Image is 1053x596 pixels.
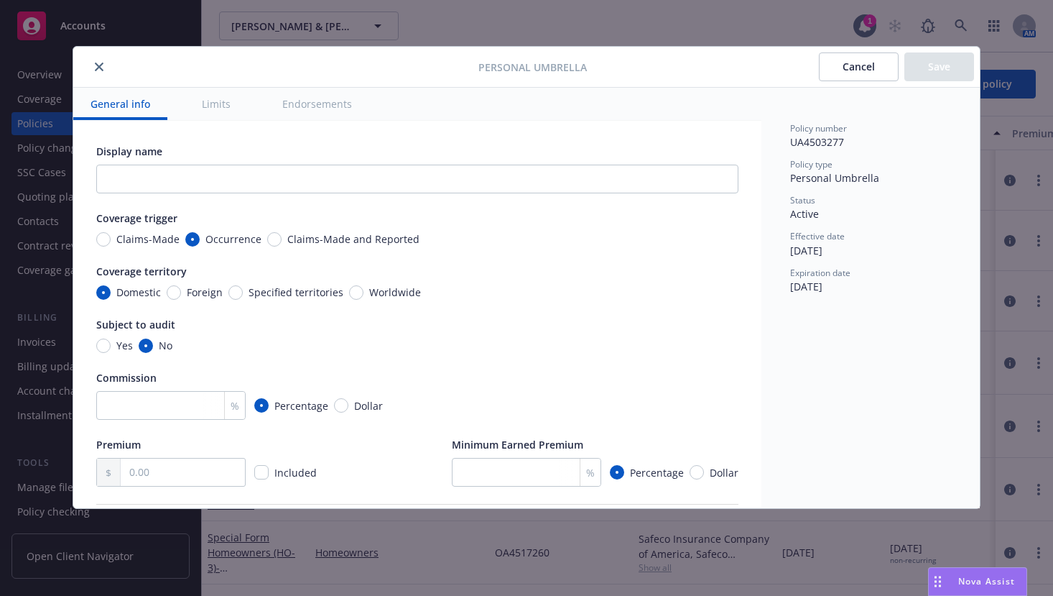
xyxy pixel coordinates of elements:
[790,207,819,221] span: Active
[73,88,167,120] button: General info
[790,230,845,242] span: Effective date
[790,171,879,185] span: Personal Umbrella
[710,465,738,480] span: Dollar
[929,568,947,595] div: Drag to move
[167,285,181,300] input: Foreign
[139,339,153,353] input: No
[690,465,704,480] input: Dollar
[249,285,343,300] span: Specified territories
[159,338,172,353] span: No
[96,265,187,278] span: Coverage territory
[96,145,162,158] span: Display name
[187,285,223,300] span: Foreign
[452,438,583,451] span: Minimum Earned Premium
[586,465,595,480] span: %
[228,285,243,300] input: Specified territories
[790,244,822,257] span: [DATE]
[96,438,141,451] span: Premium
[790,122,847,134] span: Policy number
[96,232,111,247] input: Claims-Made
[287,231,419,247] span: Claims-Made and Reported
[334,398,348,413] input: Dollar
[116,231,180,247] span: Claims-Made
[96,318,175,331] span: Subject to audit
[96,211,177,225] span: Coverage trigger
[478,60,587,75] span: Personal Umbrella
[349,285,363,300] input: Worldwide
[790,267,850,279] span: Expiration date
[790,158,832,170] span: Policy type
[96,339,111,353] input: Yes
[790,135,844,149] span: UA4503277
[96,285,111,300] input: Domestic
[790,280,822,293] span: [DATE]
[274,466,317,480] span: Included
[265,88,369,120] button: Endorsements
[610,465,624,480] input: Percentage
[185,88,248,120] button: Limits
[185,232,200,247] input: Occurrence
[928,567,1027,596] button: Nova Assist
[958,575,1015,587] span: Nova Assist
[116,285,161,300] span: Domestic
[274,398,328,413] span: Percentage
[91,58,108,75] button: close
[121,459,245,486] input: 0.00
[354,398,383,413] span: Dollar
[96,371,157,385] span: Commission
[369,285,421,300] span: Worldwide
[819,52,899,81] button: Cancel
[231,398,239,413] span: %
[205,231,261,247] span: Occurrence
[267,232,282,247] input: Claims-Made and Reported
[630,465,684,480] span: Percentage
[790,194,815,206] span: Status
[116,338,133,353] span: Yes
[254,398,269,413] input: Percentage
